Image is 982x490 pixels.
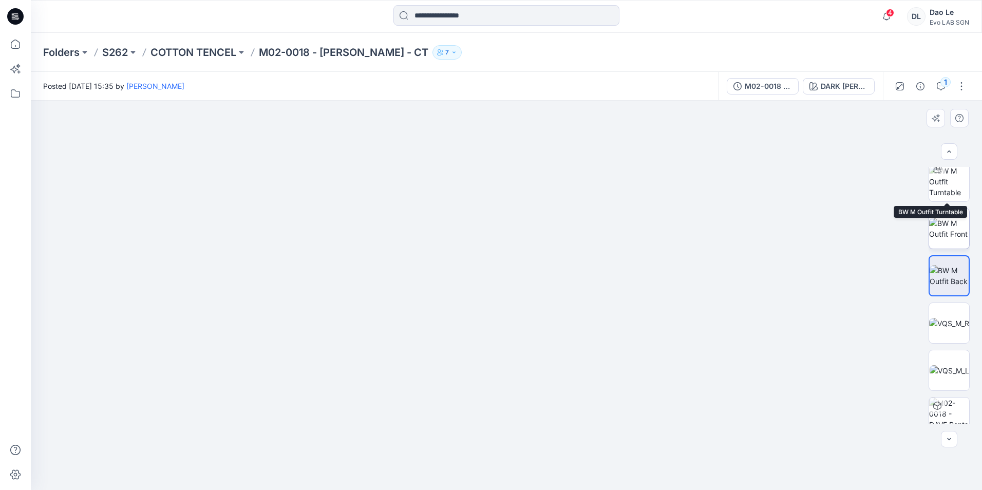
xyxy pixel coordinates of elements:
[929,165,969,198] img: BW M Outfit Turntable
[930,6,969,18] div: Dao Le
[150,45,236,60] a: COTTON TENCEL
[940,77,951,87] div: 1
[821,81,868,92] div: DARK [PERSON_NAME]
[930,365,969,376] img: VQS_M_L
[445,47,449,58] p: 7
[43,45,80,60] a: Folders
[803,78,875,95] button: DARK [PERSON_NAME]
[933,78,949,95] button: 1
[432,45,462,60] button: 7
[929,318,969,329] img: VQS_M_R
[102,45,128,60] a: S262
[886,9,894,17] span: 4
[727,78,799,95] button: M02-0018 - [PERSON_NAME] - COTTON TENCEL
[912,78,929,95] button: Details
[907,7,926,26] div: DL
[43,81,184,91] span: Posted [DATE] 15:35 by
[126,82,184,90] a: [PERSON_NAME]
[930,18,969,26] div: Evo LAB SGN
[259,45,428,60] p: M02-0018 - [PERSON_NAME] - CT
[745,81,792,92] div: M02-0018 - [PERSON_NAME] - COTTON TENCEL
[255,44,758,490] img: eyJhbGciOiJIUzI1NiIsImtpZCI6IjAiLCJzbHQiOiJzZXMiLCJ0eXAiOiJKV1QifQ.eyJkYXRhIjp7InR5cGUiOiJzdG9yYW...
[929,218,969,239] img: BW M Outfit Front
[930,265,969,287] img: BW M Outfit Back
[929,398,969,438] img: M02-0018 - DAVE Pants - COTTON TENCEL DARK LODEN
